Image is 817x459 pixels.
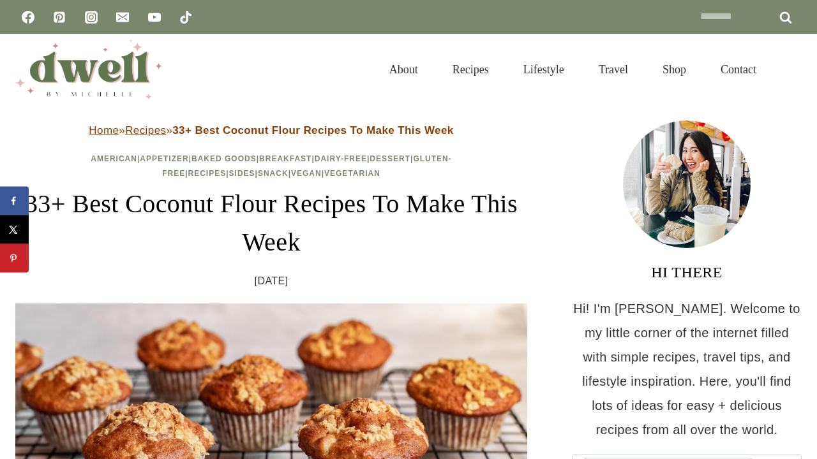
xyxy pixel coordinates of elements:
a: About [372,47,435,92]
a: Vegetarian [324,169,380,178]
span: | | | | | | | | | | | [91,154,451,178]
a: Appetizer [140,154,188,163]
a: Pinterest [47,4,72,30]
a: Breakfast [259,154,311,163]
a: YouTube [142,4,167,30]
a: Dairy-Free [315,154,367,163]
a: American [91,154,137,163]
h3: HI THERE [572,261,802,284]
a: Recipes [435,47,506,92]
a: Facebook [15,4,41,30]
a: Snack [258,169,289,178]
img: DWELL by michelle [15,40,162,99]
span: » » [89,124,453,136]
a: Dessert [370,154,410,163]
a: TikTok [173,4,199,30]
a: Lifestyle [506,47,581,92]
a: Shop [645,47,703,92]
a: Instagram [79,4,104,30]
a: Vegan [291,169,322,178]
a: Recipes [188,169,227,178]
nav: Primary Navigation [372,47,774,92]
a: Contact [703,47,774,92]
a: Travel [581,47,645,92]
a: Sides [229,169,255,178]
a: Email [110,4,135,30]
a: Recipes [125,124,166,136]
time: [DATE] [255,272,289,291]
h1: 33+ Best Coconut Flour Recipes To Make This Week [15,185,527,261]
a: Baked Goods [191,154,257,163]
strong: 33+ Best Coconut Flour Recipes To Make This Week [172,124,453,136]
a: Home [89,124,119,136]
button: View Search Form [780,59,802,80]
p: Hi! I'm [PERSON_NAME]. Welcome to my little corner of the internet filled with simple recipes, tr... [572,296,802,442]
